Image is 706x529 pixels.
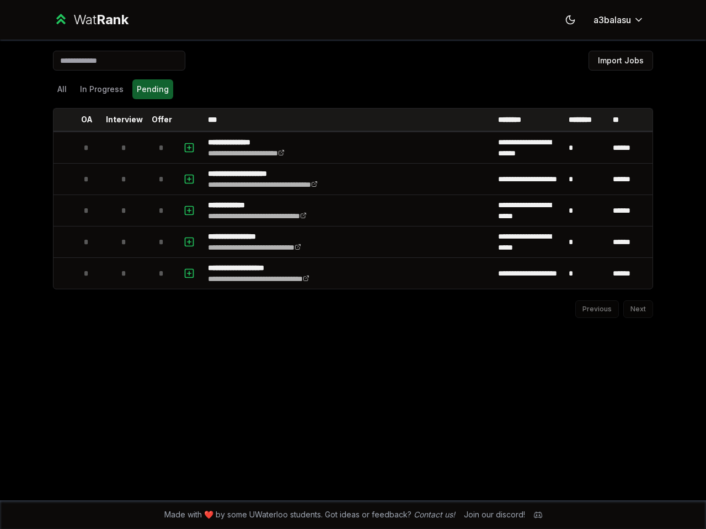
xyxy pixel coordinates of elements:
[589,51,653,71] button: Import Jobs
[53,11,129,29] a: WatRank
[53,79,71,99] button: All
[73,11,129,29] div: Wat
[585,10,653,30] button: a3balasu
[97,12,129,28] span: Rank
[76,79,128,99] button: In Progress
[81,114,93,125] p: OA
[464,509,525,520] div: Join our discord!
[106,114,143,125] p: Interview
[414,510,455,519] a: Contact us!
[593,13,631,26] span: a3balasu
[152,114,172,125] p: Offer
[132,79,173,99] button: Pending
[164,509,455,520] span: Made with ❤️ by some UWaterloo students. Got ideas or feedback?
